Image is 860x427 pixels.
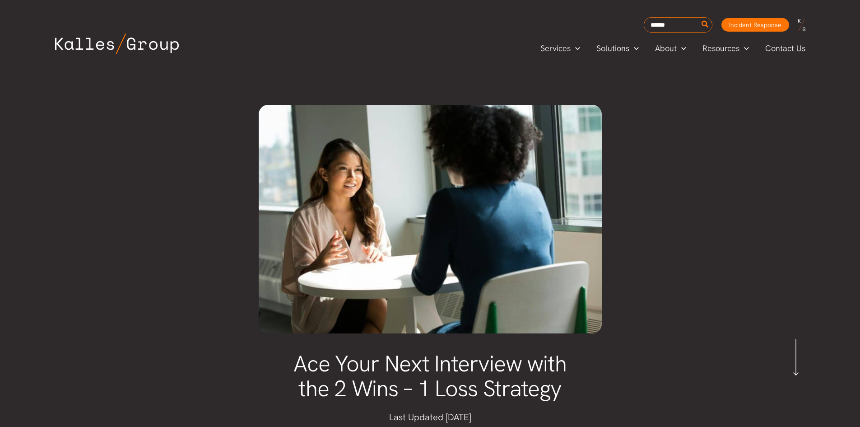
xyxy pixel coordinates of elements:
img: Kalles Group [55,33,179,54]
span: Services [540,42,571,55]
nav: Primary Site Navigation [532,41,814,56]
img: Job Interview by ChristinaW Unsplash [259,105,602,334]
span: Menu Toggle [739,42,749,55]
span: Solutions [596,42,629,55]
button: Search [700,18,711,32]
span: Resources [702,42,739,55]
span: Contact Us [765,42,805,55]
a: AboutMenu Toggle [647,42,694,55]
a: ServicesMenu Toggle [532,42,588,55]
span: Ace Your Next Interview with the 2 Wins – 1 Loss Strategy [293,349,567,403]
span: Last Updated [DATE] [389,411,471,423]
a: Incident Response [721,18,789,32]
span: About [655,42,677,55]
a: Contact Us [757,42,814,55]
a: SolutionsMenu Toggle [588,42,647,55]
a: ResourcesMenu Toggle [694,42,757,55]
span: Menu Toggle [677,42,686,55]
span: Menu Toggle [629,42,639,55]
span: Menu Toggle [571,42,580,55]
